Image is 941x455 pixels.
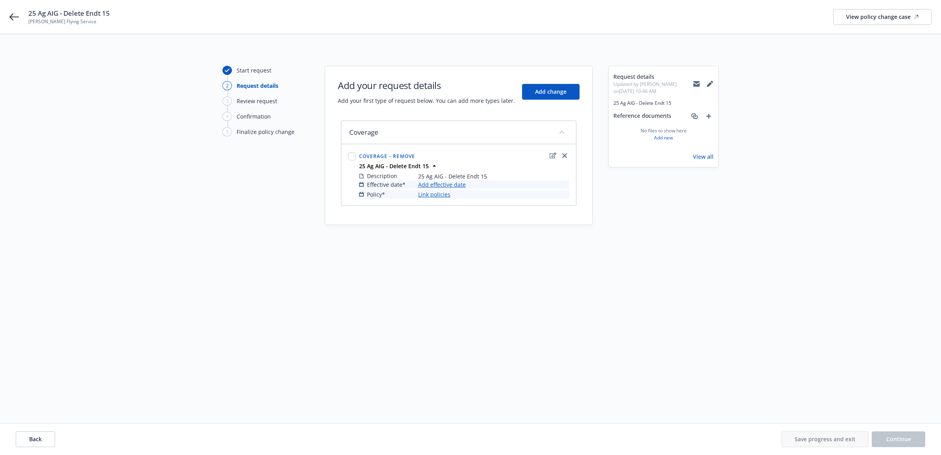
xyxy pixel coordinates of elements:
div: View policy change case [846,9,919,24]
span: Add change [535,88,567,95]
button: collapse content [556,126,568,138]
div: 4 [222,112,232,121]
span: 25 Ag AIG - Delete Endt 15 [418,172,487,180]
a: Add new [654,134,673,141]
a: View policy change case [833,9,932,25]
span: Reference documents [613,111,671,121]
span: Add your first type of request below. You can add more types later. [338,97,515,105]
button: Continue [872,431,925,447]
span: Coverage [349,128,378,137]
strong: 25 Ag AIG - Delete Endt 15 [359,162,429,170]
span: Updated by [PERSON_NAME] on [DATE] 10:46 AM [613,81,693,95]
span: Save progress and exit [795,435,856,443]
button: Back [16,431,55,447]
span: Coverage - Remove [359,153,415,160]
span: Continue [886,435,911,443]
a: View all [693,152,713,161]
div: 5 [222,127,232,136]
div: Finalize policy change [237,128,295,136]
span: No files to show here [641,127,687,134]
a: close [560,151,569,160]
a: Add effective date [418,180,466,189]
div: Request details [237,82,278,90]
a: add [704,111,713,121]
button: Add change [522,84,580,100]
div: Start request [237,66,271,74]
span: Policy* [367,190,385,199]
div: Review request [237,97,277,105]
div: 2 [222,81,232,90]
div: Coveragecollapse content [341,121,576,144]
span: 25 Ag AIG - Delete Endt 15 [613,100,713,107]
div: 3 [222,97,232,106]
span: 25 Ag AIG - Delete Endt 15 [28,9,110,18]
span: [PERSON_NAME] Flying Service [28,18,110,25]
h1: Add your request details [338,79,515,92]
span: Effective date* [367,180,406,189]
a: edit [548,151,558,160]
div: Confirmation [237,112,271,121]
button: Save progress and exit [782,431,869,447]
span: Description [367,172,397,180]
a: associate [690,111,699,121]
span: Back [29,435,42,443]
span: Request details [613,72,693,81]
a: Link policies [418,190,450,199]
